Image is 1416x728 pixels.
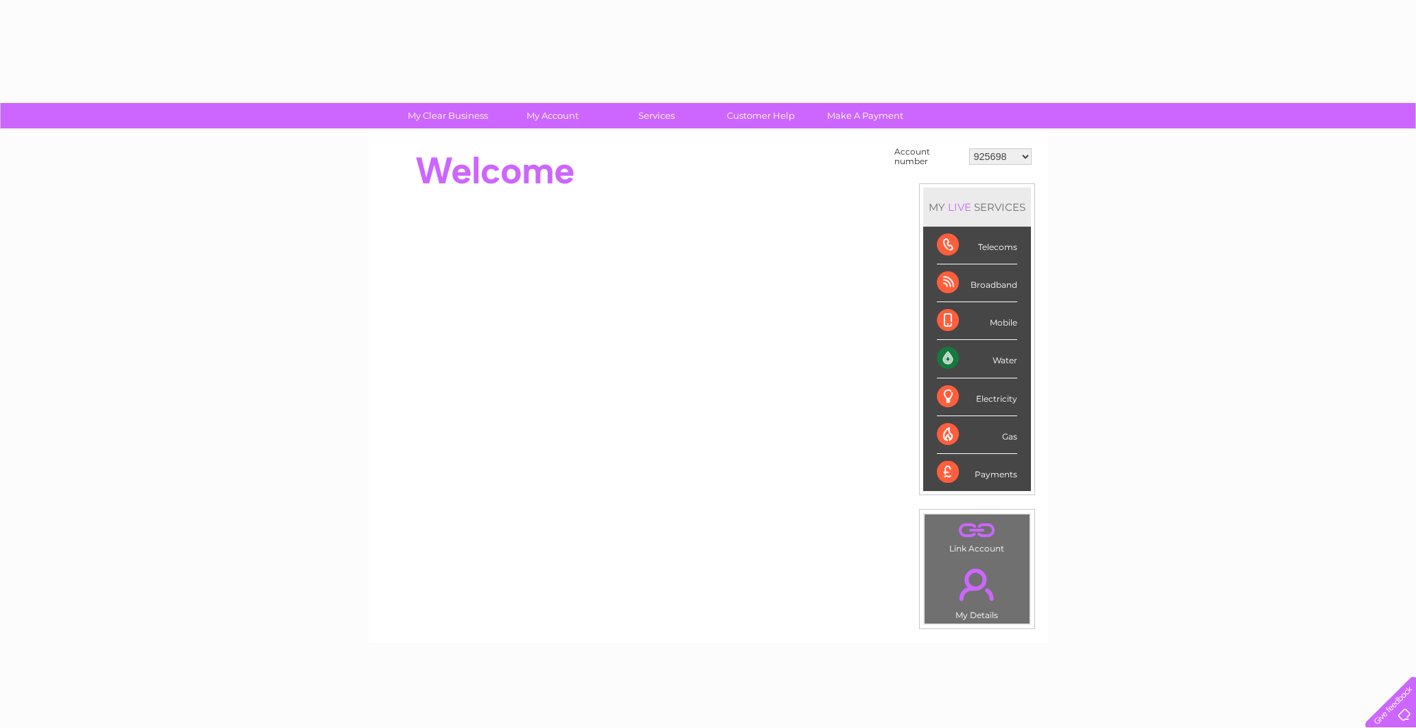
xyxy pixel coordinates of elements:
[945,201,974,214] div: LIVE
[928,560,1026,608] a: .
[809,103,922,128] a: Make A Payment
[600,103,713,128] a: Services
[937,264,1017,302] div: Broadband
[937,454,1017,491] div: Payments
[937,302,1017,340] div: Mobile
[924,514,1030,557] td: Link Account
[923,187,1031,227] div: MY SERVICES
[496,103,609,128] a: My Account
[937,378,1017,416] div: Electricity
[937,340,1017,378] div: Water
[937,416,1017,454] div: Gas
[391,103,504,128] a: My Clear Business
[937,227,1017,264] div: Telecoms
[891,144,966,170] td: Account number
[928,518,1026,542] a: .
[924,557,1030,624] td: My Details
[704,103,817,128] a: Customer Help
